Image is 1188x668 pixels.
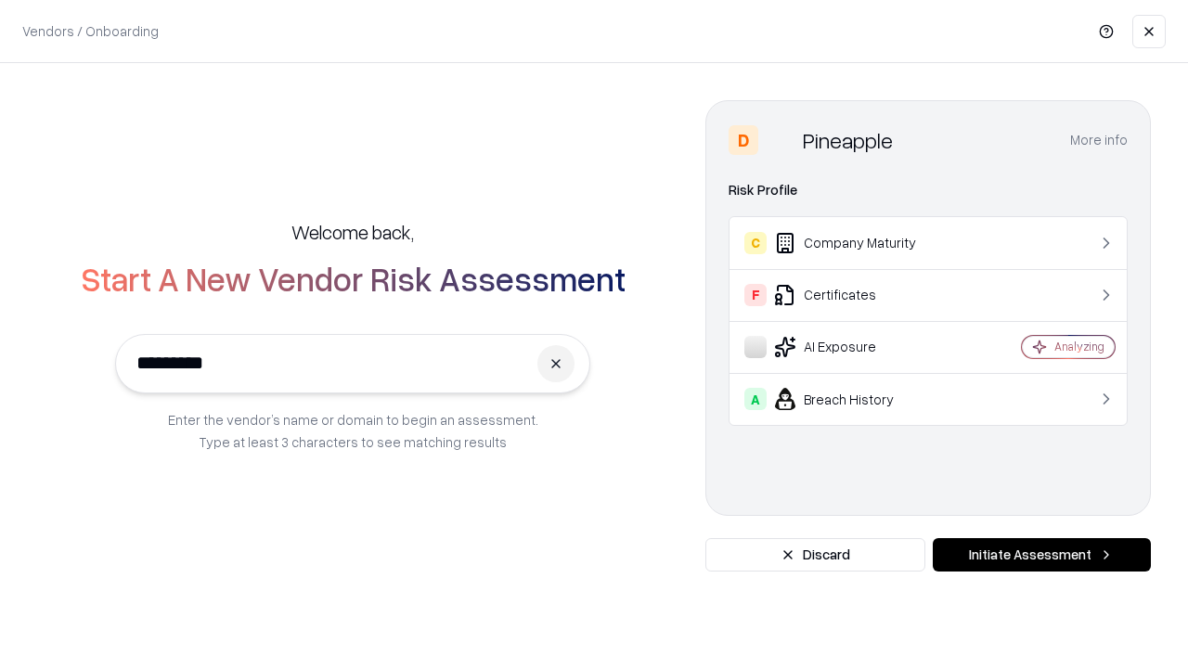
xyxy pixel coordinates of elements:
[22,21,159,41] p: Vendors / Onboarding
[933,538,1151,572] button: Initiate Assessment
[744,284,966,306] div: Certificates
[1070,123,1128,157] button: More info
[744,336,966,358] div: AI Exposure
[705,538,925,572] button: Discard
[744,388,966,410] div: Breach History
[168,408,538,453] p: Enter the vendor’s name or domain to begin an assessment. Type at least 3 characters to see match...
[81,260,626,297] h2: Start A New Vendor Risk Assessment
[744,284,767,306] div: F
[729,125,758,155] div: D
[744,232,767,254] div: C
[744,232,966,254] div: Company Maturity
[291,219,414,245] h5: Welcome back,
[729,179,1128,201] div: Risk Profile
[766,125,795,155] img: Pineapple
[1054,339,1104,354] div: Analyzing
[744,388,767,410] div: A
[803,125,893,155] div: Pineapple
